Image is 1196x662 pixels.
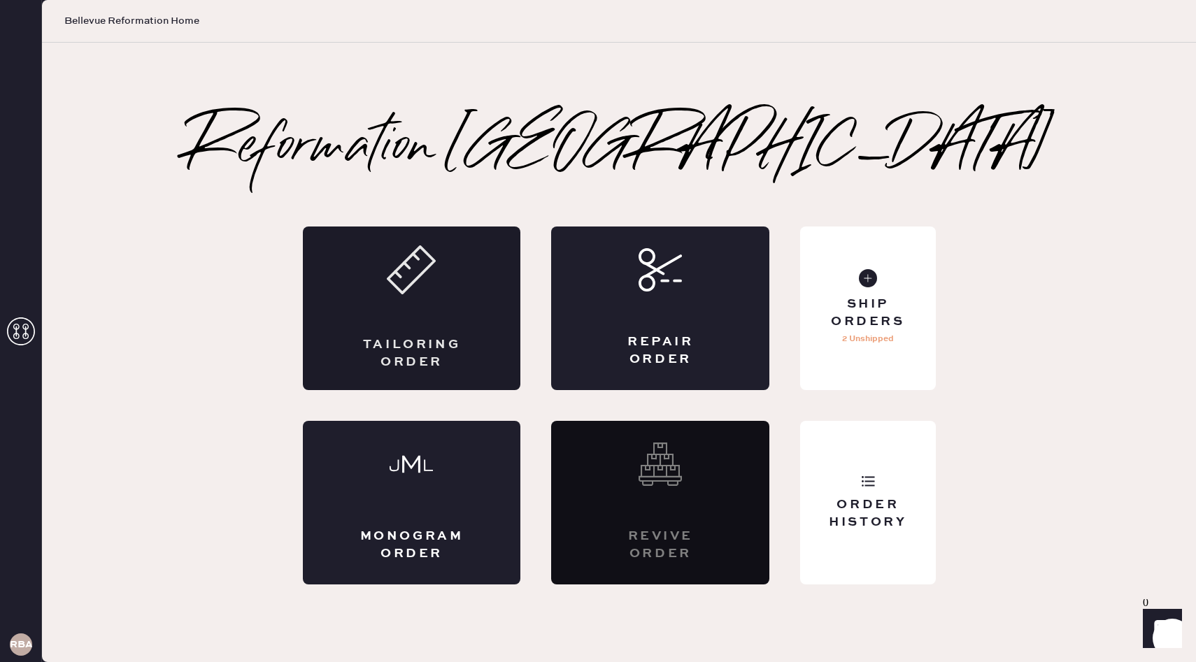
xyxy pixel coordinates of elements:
[187,120,1052,176] h2: Reformation [GEOGRAPHIC_DATA]
[551,421,769,584] div: Interested? Contact us at care@hemster.co
[811,496,924,531] div: Order History
[359,528,465,563] div: Monogram Order
[359,336,465,371] div: Tailoring Order
[842,331,894,347] p: 2 Unshipped
[10,640,32,649] h3: RBA
[607,528,713,563] div: Revive order
[607,333,713,368] div: Repair Order
[811,296,924,331] div: Ship Orders
[64,14,199,28] span: Bellevue Reformation Home
[1130,599,1190,659] iframe: Front Chat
